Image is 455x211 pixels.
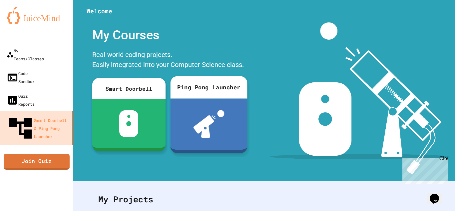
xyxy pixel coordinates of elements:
div: Code Sandbox [7,69,35,85]
div: Ping Pong Launcher [170,76,247,98]
img: logo-orange.svg [7,7,67,24]
img: sdb-white.svg [119,110,138,137]
div: Real-world coding projects. Easily integrated into your Computer Science class. [89,48,249,73]
img: banner-image-my-projects.png [270,22,449,175]
a: Join Quiz [4,154,70,170]
div: Smart Doorbell & Ping Pong Launcher [7,115,69,142]
div: Chat with us now!Close [3,3,46,42]
div: Smart Doorbell [92,78,166,99]
div: Quiz Reports [7,92,35,108]
img: ppl-with-ball.png [193,110,224,138]
div: My Courses [89,22,249,48]
iframe: chat widget [400,155,448,184]
iframe: chat widget [427,184,448,204]
div: My Teams/Classes [7,47,44,63]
